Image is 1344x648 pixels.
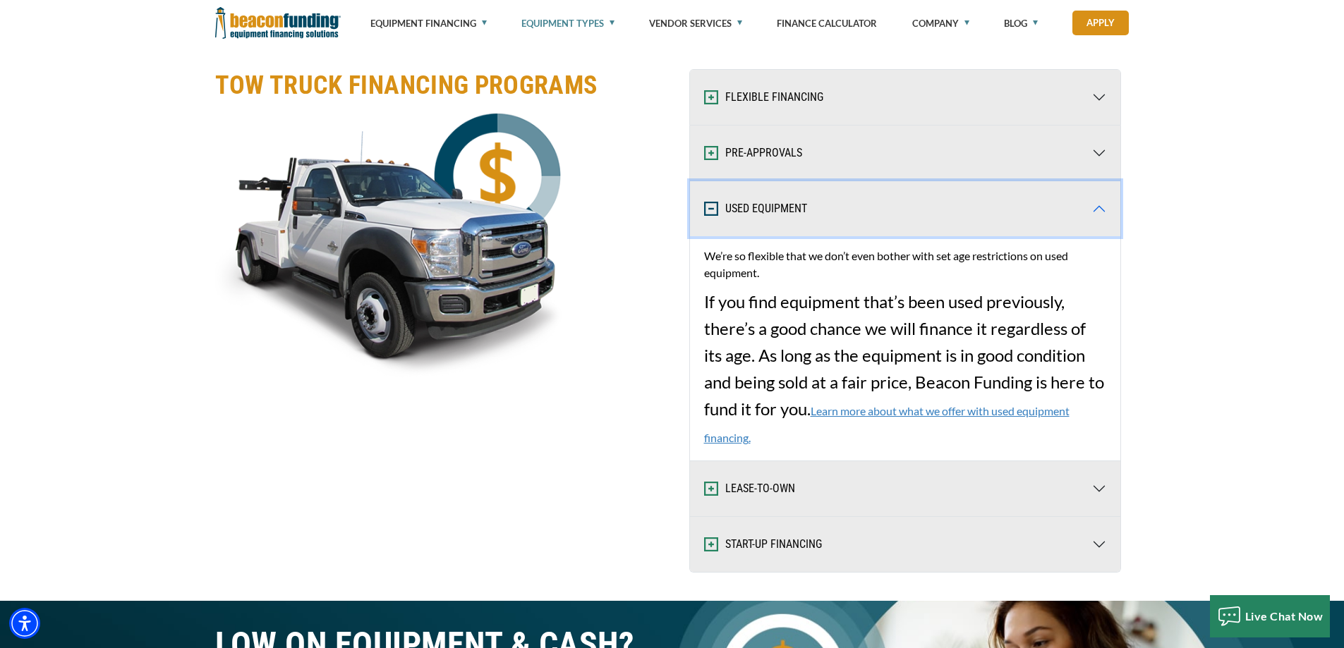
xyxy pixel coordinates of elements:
button: LEASE-TO-OWN [690,461,1120,516]
p: We’re so flexible that we don’t even bother with set age restrictions on used equipment. [704,247,1106,281]
button: Live Chat Now [1210,595,1331,637]
span: Live Chat Now [1245,609,1324,623]
a: Learn more about what we offer with used equipment financing. [704,404,1070,444]
img: Expand and Collapse Icon [704,482,718,496]
img: Tow Truck [215,112,568,394]
img: Expand and Collapse Icon [704,146,718,160]
div: Accessibility Menu [9,608,40,639]
button: FLEXIBLE FINANCING [690,70,1120,125]
img: Expand and Collapse Icon [704,537,718,551]
a: Apply [1072,11,1129,35]
span: If you find equipment that’s been used previously, there’s a good chance we will finance it regar... [704,247,1106,446]
img: Expand and Collapse Icon [704,202,718,216]
button: START-UP FINANCING [690,517,1120,572]
h2: TOW TRUCK FINANCING PROGRAMS [215,69,664,102]
img: Expand and Collapse Icon [704,90,718,104]
button: PRE-APPROVALS [690,126,1120,181]
button: USED EQUIPMENT [690,181,1120,236]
